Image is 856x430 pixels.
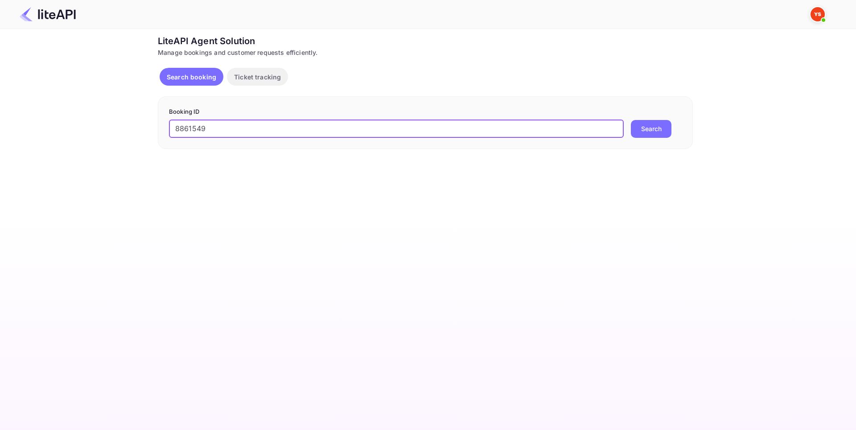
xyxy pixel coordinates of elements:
[631,120,671,138] button: Search
[234,72,281,82] p: Ticket tracking
[169,120,624,138] input: Enter Booking ID (e.g., 63782194)
[811,7,825,21] img: Yandex Support
[158,34,693,48] div: LiteAPI Agent Solution
[20,7,76,21] img: LiteAPI Logo
[158,48,693,57] div: Manage bookings and customer requests efficiently.
[169,107,682,116] p: Booking ID
[167,72,216,82] p: Search booking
